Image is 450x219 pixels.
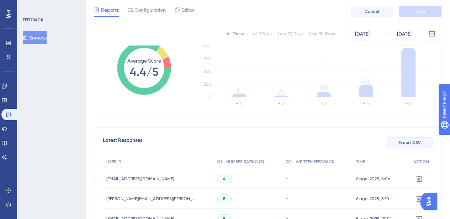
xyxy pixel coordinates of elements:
[350,6,393,17] button: Cancel
[209,95,212,100] tspan: 0
[217,159,264,165] span: Q1 - NUMBER RATING (5)
[356,159,365,165] span: TIME
[415,9,425,14] span: Save
[23,17,43,23] div: FEEDBACK
[237,86,242,93] tspan: 81
[286,159,334,165] span: Q2 - WRITTEN FEEDBACK
[17,2,44,10] span: Need Help?
[282,101,284,106] text: 2
[103,136,142,149] span: Latest Responses
[249,31,272,37] div: Last 7 Days
[362,78,371,84] tspan: 295
[279,88,284,95] tspan: 39
[101,6,119,14] span: Reports
[286,195,349,202] div: -
[386,137,433,148] button: Export CSV
[324,101,326,106] text: 3
[134,6,166,14] span: Configuration
[106,159,122,165] span: USER ID
[23,31,47,44] button: Surveys
[204,69,212,74] tspan: 600
[309,31,335,37] div: Last 90 Days
[227,31,244,37] div: All Times
[106,196,195,202] span: [PERSON_NAME][EMAIL_ADDRESS][PERSON_NAME][DOMAIN_NAME]
[286,175,349,182] div: -
[202,43,212,48] tspan: 1200
[366,101,369,106] text: 4
[223,196,226,202] span: 5
[420,191,441,212] iframe: UserGuiding AI Assistant Launcher
[278,31,303,37] div: Last 30 Days
[397,30,412,38] div: [DATE]
[320,85,328,91] tspan: 129
[409,101,411,106] text: 5
[181,6,195,14] span: Editor
[223,176,226,182] span: 4
[356,196,389,202] span: 6 ago. 2025, 5:10
[239,101,241,106] text: 1
[356,176,390,182] span: 6 ago. 2025, 8:06
[365,9,379,14] span: Cancel
[399,6,441,17] button: Save
[130,65,158,78] tspan: 4.4/5
[398,140,421,145] span: Export CSV
[106,176,174,182] span: [EMAIL_ADDRESS][DOMAIN_NAME]
[355,30,370,38] div: [DATE]
[127,58,161,64] tspan: Average Score
[413,159,429,165] span: ACTION
[204,82,212,87] tspan: 300
[204,56,212,61] tspan: 900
